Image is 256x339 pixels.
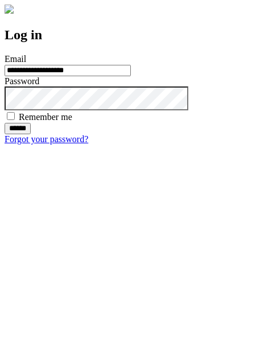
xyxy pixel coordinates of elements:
img: logo-4e3dc11c47720685a147b03b5a06dd966a58ff35d612b21f08c02c0306f2b779.png [5,5,14,14]
label: Password [5,76,39,86]
label: Remember me [19,112,72,122]
h2: Log in [5,27,251,43]
a: Forgot your password? [5,134,88,144]
label: Email [5,54,26,64]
